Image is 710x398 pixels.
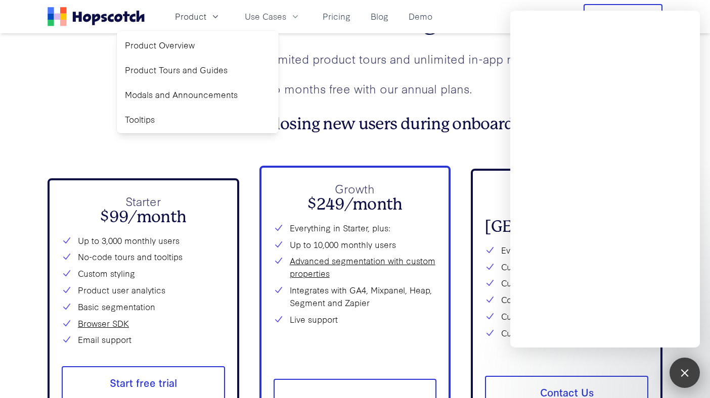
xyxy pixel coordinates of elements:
[485,183,648,201] p: Enterprise
[274,284,437,309] li: Integrates with GA4, Mixpanel, Heap, Segment and Zapier
[48,7,145,26] a: Home
[62,251,225,263] li: No-code tours and tooltips
[78,317,129,330] a: Browser SDK
[274,222,437,234] li: Everything in Starter, plus:
[485,277,648,289] li: Custom invoices and contracts
[584,4,662,29] button: Free Trial
[62,284,225,296] li: Product user analytics
[274,195,437,214] h2: $249/month
[274,313,437,326] li: Live support
[274,180,437,197] p: Growth
[169,8,227,25] button: Product
[239,8,306,25] button: Use Cases
[121,109,275,130] a: Tooltips
[485,261,648,273] li: Custom usage and plans
[62,333,225,346] li: Email support
[48,50,662,68] p: All plans come with unlimited product tours and unlimited in-app messages.
[405,8,436,25] a: Demo
[290,255,437,280] a: Advanced segmentation with custom properties
[245,10,286,23] span: Use Cases
[62,208,225,227] h2: $99/month
[48,80,662,97] p: Get two months free with our annual plans.
[62,234,225,247] li: Up to 3,000 monthly users
[175,10,206,23] span: Product
[48,115,662,134] h3: Cheaper than losing new users during onboarding
[485,310,648,323] li: Custom features
[319,8,354,25] a: Pricing
[62,301,225,313] li: Basic segmentation
[62,192,225,210] p: Starter
[121,84,275,105] a: Modals and Announcements
[274,238,437,251] li: Up to 10,000 monthly users
[485,244,648,257] li: Everything in Growth, plus:
[121,35,275,56] a: Product Overview
[485,197,648,236] h2: Talk to [GEOGRAPHIC_DATA]
[367,8,392,25] a: Blog
[485,293,648,306] li: Concierge support and coaching
[485,327,648,339] li: Custom integrations
[121,60,275,80] a: Product Tours and Guides
[62,267,225,280] li: Custom styling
